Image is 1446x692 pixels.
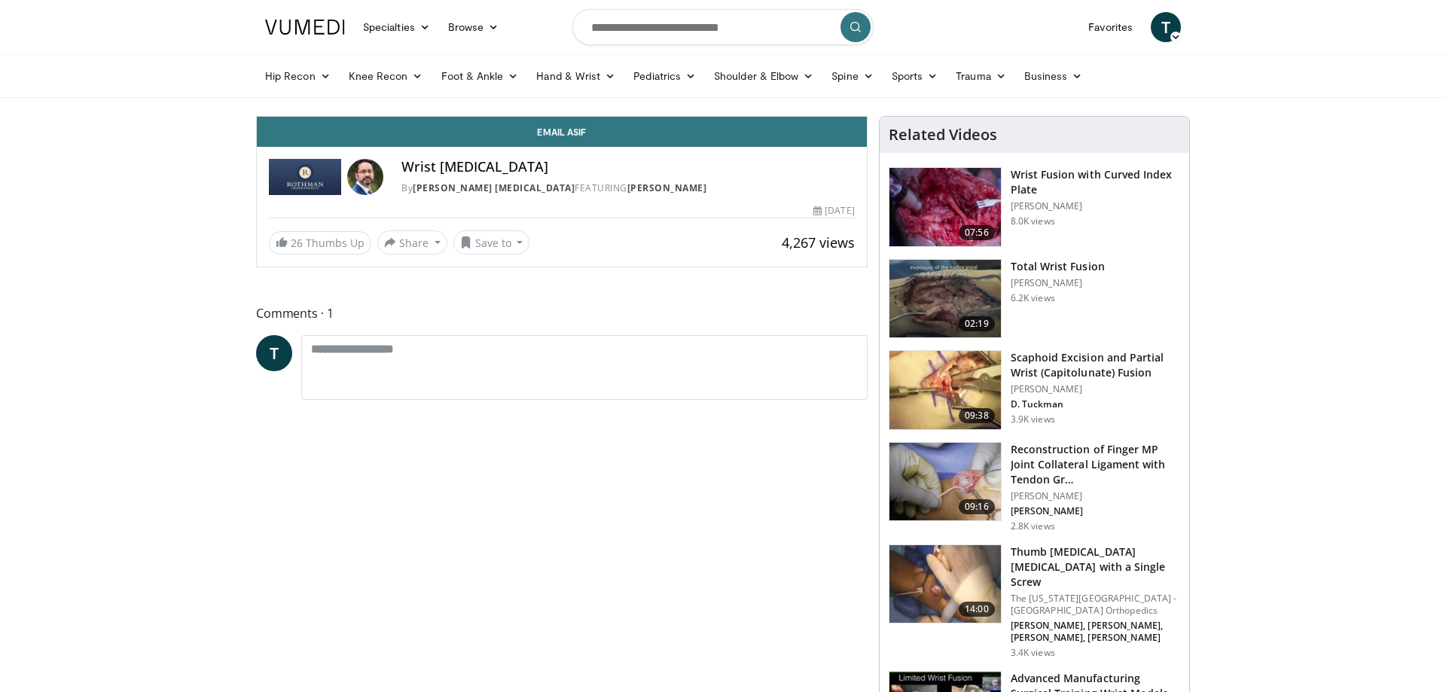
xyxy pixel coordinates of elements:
[1011,259,1105,274] h3: Total Wrist Fusion
[256,61,340,91] a: Hip Recon
[256,303,868,323] span: Comments 1
[1011,383,1180,395] p: [PERSON_NAME]
[572,9,874,45] input: Search topics, interventions
[889,442,1180,532] a: 09:16 Reconstruction of Finger MP Joint Collateral Ligament with Tendon Gr… [PERSON_NAME] [PERSON...
[340,61,432,91] a: Knee Recon
[627,181,707,194] a: [PERSON_NAME]
[347,159,383,195] img: Avatar
[1011,620,1180,644] p: [PERSON_NAME], [PERSON_NAME], [PERSON_NAME], [PERSON_NAME]
[527,61,624,91] a: Hand & Wrist
[889,545,1001,623] img: 71f89eed-0d40-46c8-8f9c-a412da8e11c6.150x105_q85_crop-smart_upscale.jpg
[889,443,1001,521] img: d5d75c02-8154-4590-abcc-db4dc82054c7.150x105_q85_crop-smart_upscale.jpg
[265,20,345,35] img: VuMedi Logo
[889,126,997,144] h4: Related Videos
[291,236,303,250] span: 26
[1011,520,1055,532] p: 2.8K views
[1011,413,1055,425] p: 3.9K views
[889,259,1180,339] a: 02:19 Total Wrist Fusion [PERSON_NAME] 6.2K views
[813,204,854,218] div: [DATE]
[822,61,882,91] a: Spine
[1011,215,1055,227] p: 8.0K views
[889,544,1180,659] a: 14:00 Thumb [MEDICAL_DATA] [MEDICAL_DATA] with a Single Screw The [US_STATE][GEOGRAPHIC_DATA] - [...
[959,602,995,617] span: 14:00
[883,61,947,91] a: Sports
[413,181,575,194] a: [PERSON_NAME] [MEDICAL_DATA]
[453,230,530,255] button: Save to
[889,350,1180,430] a: 09:38 Scaphoid Excision and Partial Wrist (Capitolunate) Fusion [PERSON_NAME] D. Tuckman 3.9K views
[705,61,822,91] a: Shoulder & Elbow
[1011,200,1180,212] p: [PERSON_NAME]
[959,499,995,514] span: 09:16
[401,181,855,195] div: By FEATURING
[1011,647,1055,659] p: 3.4K views
[782,233,855,251] span: 4,267 views
[1011,277,1105,289] p: [PERSON_NAME]
[889,167,1180,247] a: 07:56 Wrist Fusion with Curved Index Plate [PERSON_NAME] 8.0K views
[624,61,705,91] a: Pediatrics
[256,335,292,371] a: T
[269,159,341,195] img: Rothman Hand Surgery
[1011,442,1180,487] h3: Reconstruction of Finger MP Joint Collateral Ligament with Tendon Gr…
[439,12,508,42] a: Browse
[1011,544,1180,590] h3: Thumb [MEDICAL_DATA] [MEDICAL_DATA] with a Single Screw
[889,168,1001,246] img: 69caa8a0-39e4-40a6-a88f-d00045569e83.150x105_q85_crop-smart_upscale.jpg
[1011,167,1180,197] h3: Wrist Fusion with Curved Index Plate
[959,225,995,240] span: 07:56
[377,230,447,255] button: Share
[947,61,1015,91] a: Trauma
[1011,490,1180,502] p: [PERSON_NAME]
[889,260,1001,338] img: Picture_15_2_2.png.150x105_q85_crop-smart_upscale.jpg
[889,351,1001,429] img: 60510a9a-9269-43a8-bee2-a27b97ff1cf7.150x105_q85_crop-smart_upscale.jpg
[432,61,528,91] a: Foot & Ankle
[401,159,855,175] h4: Wrist [MEDICAL_DATA]
[1079,12,1142,42] a: Favorites
[1015,61,1092,91] a: Business
[269,231,371,255] a: 26 Thumbs Up
[959,408,995,423] span: 09:38
[257,117,867,147] a: Email Asif
[1151,12,1181,42] a: T
[1011,292,1055,304] p: 6.2K views
[1011,505,1180,517] p: [PERSON_NAME]
[1011,593,1180,617] p: The [US_STATE][GEOGRAPHIC_DATA] - [GEOGRAPHIC_DATA] Orthopedics
[1011,398,1180,410] p: D. Tuckman
[959,316,995,331] span: 02:19
[1011,350,1180,380] h3: Scaphoid Excision and Partial Wrist (Capitolunate) Fusion
[354,12,439,42] a: Specialties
